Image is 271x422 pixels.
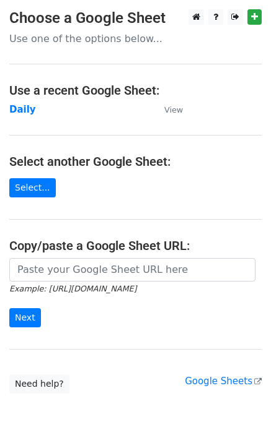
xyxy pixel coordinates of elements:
h4: Select another Google Sheet: [9,154,262,169]
a: Need help? [9,374,69,394]
a: View [152,104,183,115]
a: Daily [9,104,36,115]
a: Select... [9,178,56,197]
h4: Use a recent Google Sheet: [9,83,262,98]
input: Paste your Google Sheet URL here [9,258,255,282]
small: View [164,105,183,114]
small: Example: [URL][DOMAIN_NAME] [9,284,136,293]
p: Use one of the options below... [9,32,262,45]
a: Google Sheets [185,376,262,387]
h3: Choose a Google Sheet [9,9,262,27]
input: Next [9,308,41,327]
h4: Copy/paste a Google Sheet URL: [9,238,262,253]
